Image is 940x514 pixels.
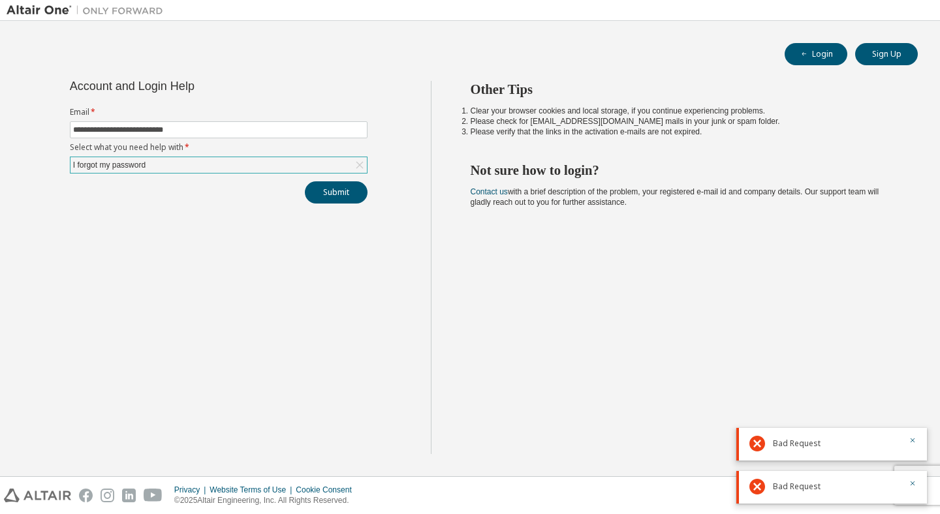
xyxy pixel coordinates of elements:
img: Altair One [7,4,170,17]
li: Clear your browser cookies and local storage, if you continue experiencing problems. [471,106,895,116]
p: © 2025 Altair Engineering, Inc. All Rights Reserved. [174,495,360,506]
div: Cookie Consent [296,485,359,495]
span: with a brief description of the problem, your registered e-mail id and company details. Our suppo... [471,187,879,207]
li: Please verify that the links in the activation e-mails are not expired. [471,127,895,137]
div: Account and Login Help [70,81,308,91]
h2: Not sure how to login? [471,162,895,179]
img: instagram.svg [101,489,114,502]
button: Submit [305,181,368,204]
span: Bad Request [773,481,821,492]
img: linkedin.svg [122,489,136,502]
div: Website Terms of Use [210,485,296,495]
li: Please check for [EMAIL_ADDRESS][DOMAIN_NAME] mails in your junk or spam folder. [471,116,895,127]
button: Login [785,43,847,65]
div: I forgot my password [71,158,148,172]
img: altair_logo.svg [4,489,71,502]
img: facebook.svg [79,489,93,502]
div: Privacy [174,485,210,495]
button: Sign Up [855,43,918,65]
h2: Other Tips [471,81,895,98]
span: Bad Request [773,438,821,449]
div: I forgot my password [70,157,367,173]
label: Select what you need help with [70,142,368,153]
label: Email [70,107,368,117]
a: Contact us [471,187,508,196]
img: youtube.svg [144,489,163,502]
